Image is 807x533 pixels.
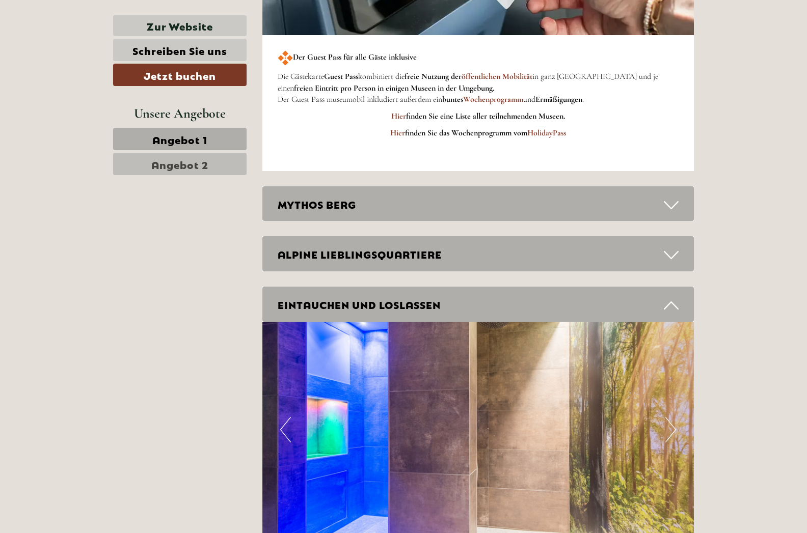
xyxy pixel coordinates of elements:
button: Previous [280,417,291,442]
button: Next [665,417,676,442]
small: 20:44 [15,49,145,57]
strong: freien Eintritt pro Person in einigen Museen in der Umgebung. [294,83,494,93]
a: Zur Website [113,15,247,36]
div: Mittwoch [173,8,229,25]
a: Hier [391,111,406,121]
div: [GEOGRAPHIC_DATA] [15,30,145,38]
strong: Guest Pass [324,71,358,81]
strong: finden Sie eine Liste aller teilnehmenden Museen. [406,111,565,121]
a: Wochenprogramm [463,94,523,104]
img: new-1 [278,50,293,66]
p: Die Gästekarte kombiniert die in ganz [GEOGRAPHIC_DATA] und je einen Der Guest Pass museumobil in... [278,71,679,106]
strong: Der Guest Pass für alle Gäste inklusive [278,52,417,62]
div: Guten Tag, wie können wir Ihnen helfen? [8,27,150,59]
span: Angebot 2 [151,157,208,171]
span: Angebot 1 [152,132,207,146]
strong: finden Sie das Wochenprogramm vom [390,128,566,138]
button: Senden [330,264,401,286]
a: öffentlichen Mobilität [462,71,532,81]
a: Jetzt buchen [113,64,247,86]
div: EINTAUCHEN UND LOSLASSEN [262,287,694,322]
strong: buntes [442,94,523,104]
strong: freie Nutzung der [405,71,532,81]
a: Schreiben Sie uns [113,39,247,61]
a: Hier [390,128,405,138]
a: HolidayPass [527,128,566,138]
div: MYTHOS BERG [262,186,694,221]
strong: Ermäßigungen [535,94,582,104]
div: ALPINE LIEBLINGSQUARTIERE [262,236,694,271]
div: Unsere Angebote [113,104,247,123]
